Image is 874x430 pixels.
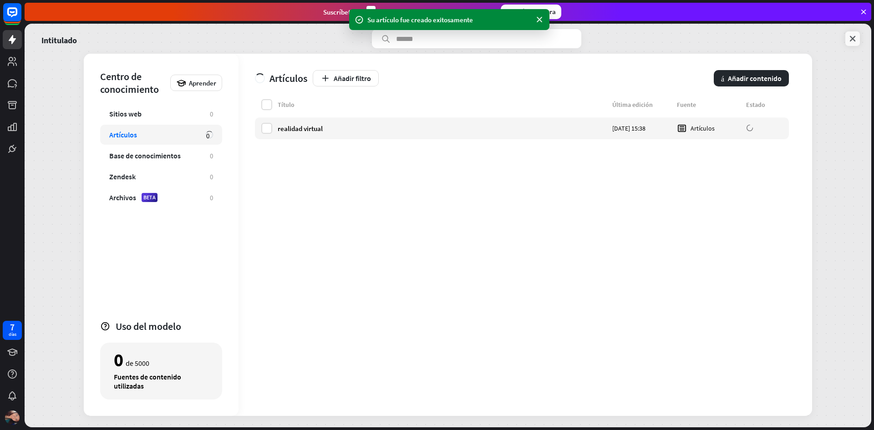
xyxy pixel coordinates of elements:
font: Artículos [691,124,715,132]
font: 0 [210,193,213,202]
a: 7 días [3,321,22,340]
font: 0 [210,152,213,160]
font: Suscríbete en [323,8,363,16]
a: Intitulado [41,29,77,48]
font: Estado [746,101,765,109]
font: 0 [210,172,213,181]
font: Fuente [677,101,696,109]
font: Sitios web [109,109,142,118]
font: 0 [114,349,123,371]
font: 0 [210,110,213,118]
font: Suscríbete ahora [506,7,556,16]
font: Fuentes de contenido utilizadas [114,372,181,390]
font: 3 [369,8,373,16]
font: Título [278,101,295,109]
font: Zendesk [109,172,136,181]
font: Artículos [109,130,137,139]
font: 0 [206,132,209,140]
font: Centro de conocimiento [100,70,159,96]
font: de 5000 [126,359,149,368]
font: días para obtener tu primer mes por $1 [379,8,493,16]
font: BETA [143,194,156,201]
font: Base de conocimientos [109,151,181,160]
font: Artículos [269,72,307,85]
font: Aprender [189,79,216,87]
div: realidad virtual [278,124,607,133]
button: másAñadir contenido [714,70,789,86]
font: Su artículo fue creado exitosamente [367,15,473,24]
font: más [721,75,724,82]
font: [DATE] 15:38 [612,124,645,132]
font: Archivos [109,193,136,202]
font: Intitulado [41,35,77,46]
button: Abrir el widget de chat LiveChat [7,4,35,31]
font: Añadir filtro [334,74,371,83]
font: Uso del modelo [116,320,181,333]
font: Añadir contenido [728,74,782,83]
font: 7 [10,321,15,333]
button: Añadir filtro [313,70,379,86]
font: días [9,331,16,337]
font: Última edición [612,101,653,109]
